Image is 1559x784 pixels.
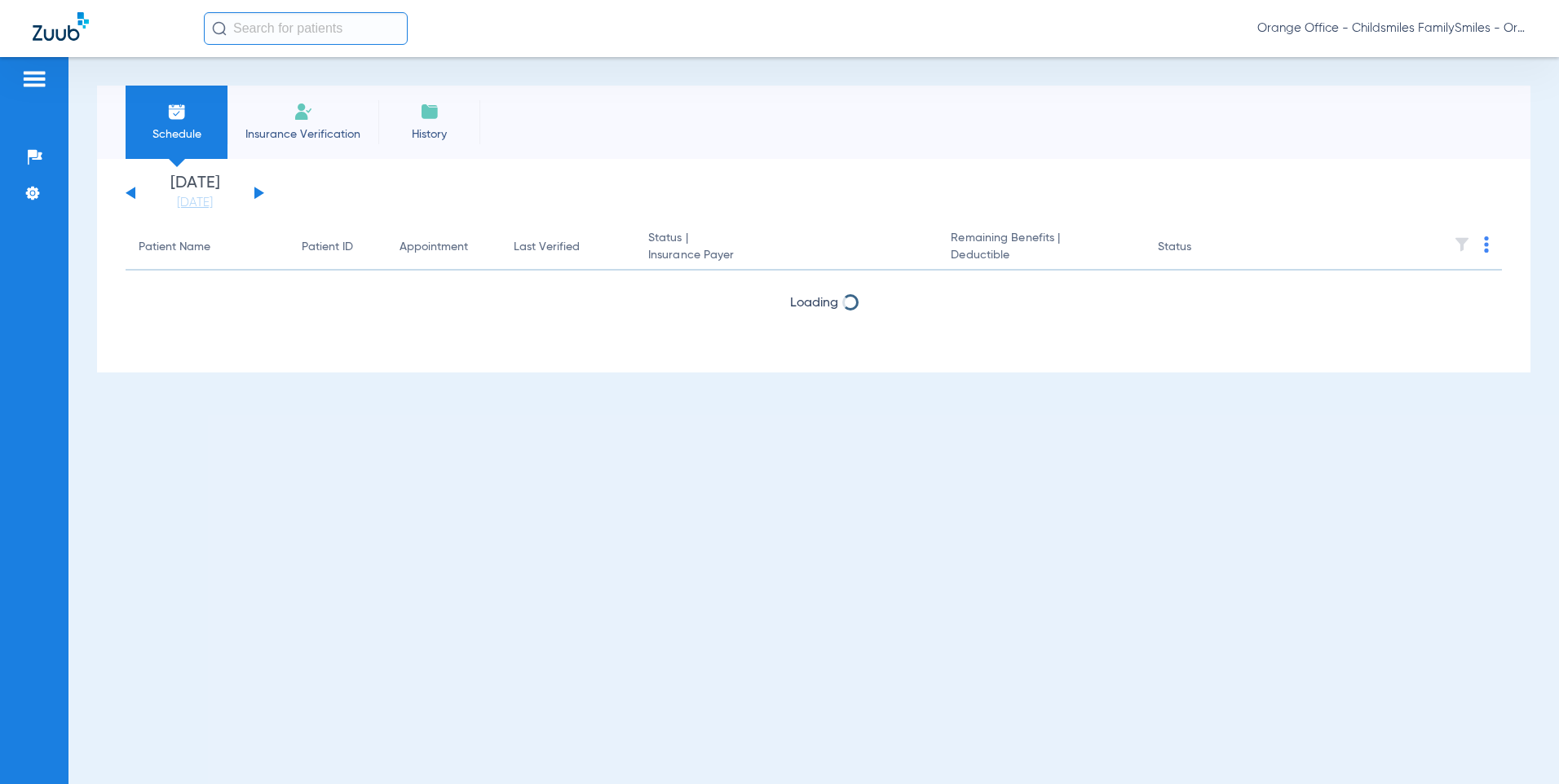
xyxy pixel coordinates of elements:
[1484,236,1489,253] img: group-dot-blue.svg
[302,239,373,256] div: Patient ID
[146,175,244,211] li: [DATE]
[204,12,408,45] input: Search for patients
[1257,20,1526,37] span: Orange Office - Childsmiles FamilySmiles - Orange St Dental Associates LLC - Orange General DBA A...
[240,126,366,143] span: Insurance Verification
[951,247,1131,264] span: Deductible
[790,297,838,310] span: Loading
[938,225,1144,271] th: Remaining Benefits |
[138,126,215,143] span: Schedule
[146,195,244,211] a: [DATE]
[139,239,276,256] div: Patient Name
[514,239,622,256] div: Last Verified
[33,12,89,41] img: Zuub Logo
[635,225,938,271] th: Status |
[212,21,227,36] img: Search Icon
[302,239,353,256] div: Patient ID
[420,102,439,121] img: History
[400,239,468,256] div: Appointment
[139,239,210,256] div: Patient Name
[400,239,488,256] div: Appointment
[1454,236,1470,253] img: filter.svg
[1145,225,1255,271] th: Status
[391,126,468,143] span: History
[648,247,925,264] span: Insurance Payer
[294,102,313,121] img: Manual Insurance Verification
[167,102,187,121] img: Schedule
[514,239,580,256] div: Last Verified
[21,69,47,89] img: hamburger-icon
